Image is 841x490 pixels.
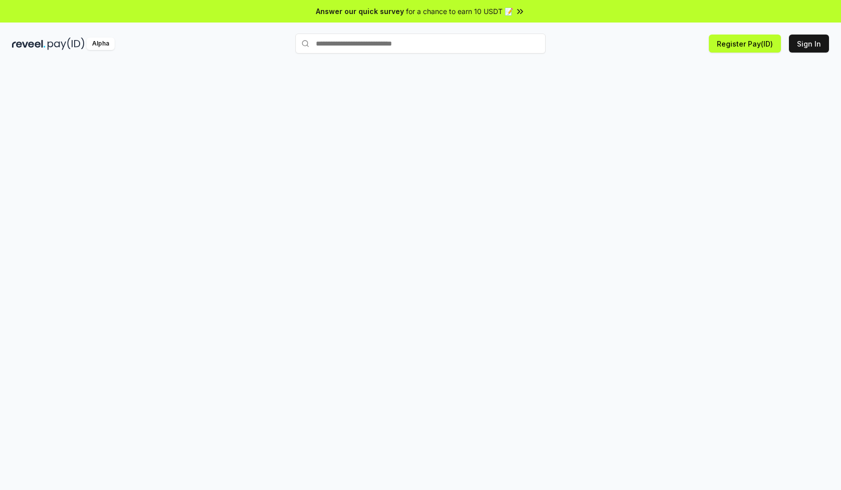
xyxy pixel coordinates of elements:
[789,35,829,53] button: Sign In
[709,35,781,53] button: Register Pay(ID)
[12,38,46,50] img: reveel_dark
[316,6,404,17] span: Answer our quick survey
[87,38,115,50] div: Alpha
[406,6,513,17] span: for a chance to earn 10 USDT 📝
[48,38,85,50] img: pay_id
